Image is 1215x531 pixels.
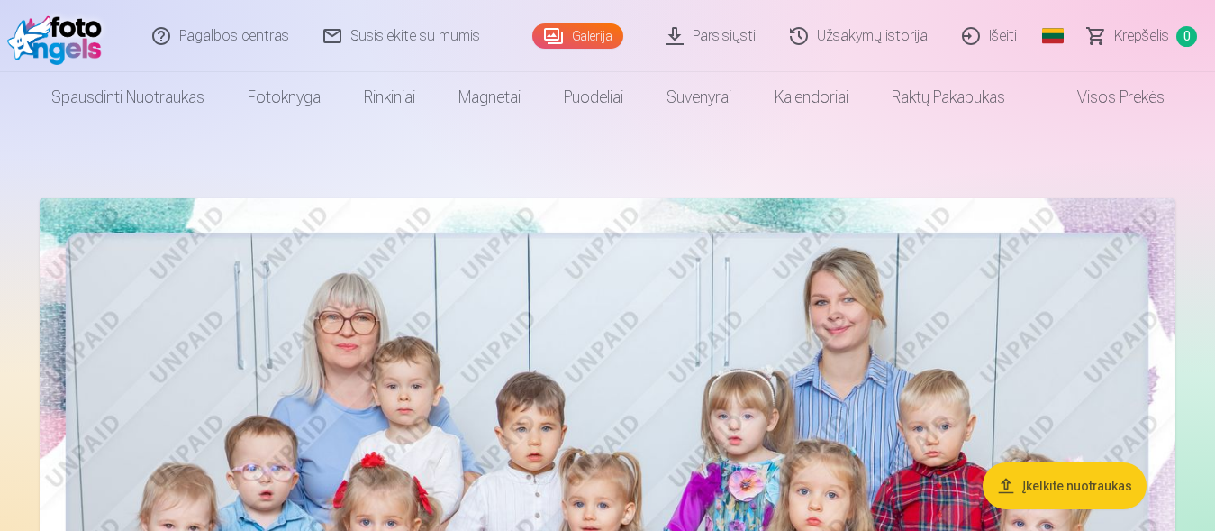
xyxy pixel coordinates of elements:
[7,7,111,65] img: /fa2
[983,462,1147,509] button: Įkelkite nuotraukas
[226,72,342,123] a: Fotoknyga
[542,72,645,123] a: Puodeliai
[437,72,542,123] a: Magnetai
[753,72,870,123] a: Kalendoriai
[532,23,623,49] a: Galerija
[342,72,437,123] a: Rinkiniai
[30,72,226,123] a: Spausdinti nuotraukas
[1114,25,1169,47] span: Krepšelis
[645,72,753,123] a: Suvenyrai
[1027,72,1186,123] a: Visos prekės
[1176,26,1197,47] span: 0
[870,72,1027,123] a: Raktų pakabukas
